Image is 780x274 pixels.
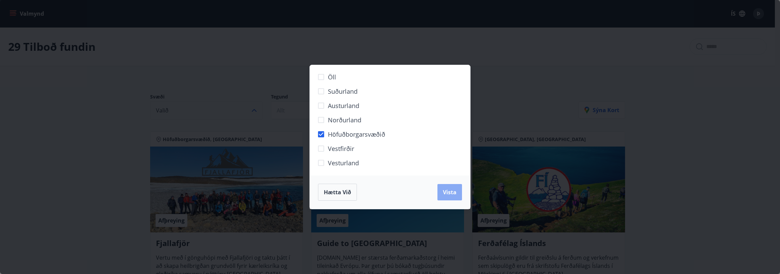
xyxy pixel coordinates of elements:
span: Hætta við [324,188,351,196]
span: Öll [328,73,336,81]
span: Suðurland [328,87,358,96]
span: Vista [443,188,457,196]
span: Höfuðborgarsvæðið [328,130,385,139]
span: Vesturland [328,158,359,167]
span: Austurland [328,101,359,110]
button: Vista [437,184,462,200]
span: Norðurland [328,116,361,124]
span: Vestfirðir [328,144,354,153]
button: Hætta við [318,184,357,201]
